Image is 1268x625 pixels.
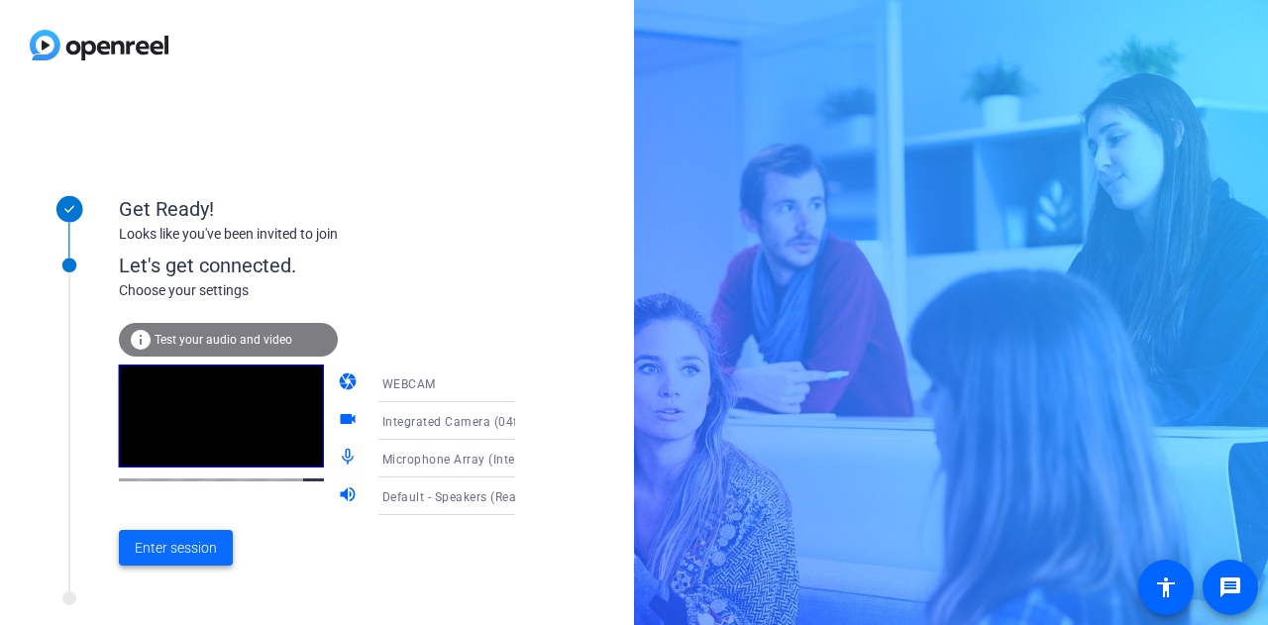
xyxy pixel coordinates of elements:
[119,194,515,224] div: Get Ready!
[1218,575,1242,599] mat-icon: message
[135,538,217,559] span: Enter session
[338,484,362,508] mat-icon: volume_up
[338,409,362,433] mat-icon: videocam
[1154,575,1178,599] mat-icon: accessibility
[382,377,436,391] span: WEBCAM
[119,251,556,280] div: Let's get connected.
[382,451,821,467] span: Microphone Array (Intel® Smart Sound Technology for Digital Microphones)
[338,447,362,470] mat-icon: mic_none
[119,224,515,245] div: Looks like you've been invited to join
[155,333,292,347] span: Test your audio and video
[129,328,153,352] mat-icon: info
[382,488,596,504] span: Default - Speakers (Realtek(R) Audio)
[382,413,563,429] span: Integrated Camera (04f2:b6ea)
[119,530,233,566] button: Enter session
[119,280,556,301] div: Choose your settings
[338,371,362,395] mat-icon: camera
